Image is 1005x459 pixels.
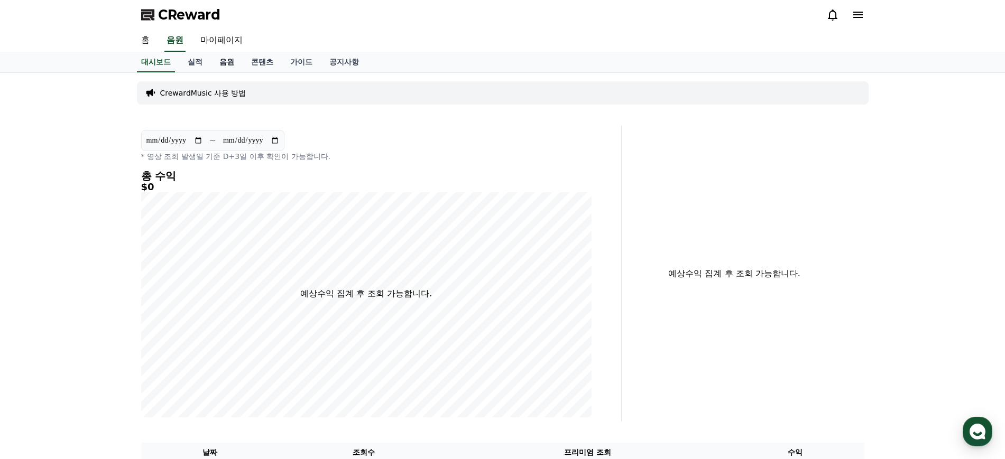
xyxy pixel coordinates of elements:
h4: 총 수익 [141,170,592,182]
span: 대화 [97,351,109,360]
p: 예상수익 집계 후 조회 가능합니다. [300,287,432,300]
p: * 영상 조회 발생일 기준 D+3일 이후 확인이 가능합니다. [141,151,592,162]
span: 홈 [33,351,40,359]
a: 홈 [3,335,70,361]
p: ~ [209,134,216,147]
span: CReward [158,6,220,23]
a: CrewardMusic 사용 방법 [160,88,246,98]
a: 음원 [164,30,186,52]
a: 설정 [136,335,203,361]
p: 예상수익 집계 후 조회 가능합니다. [630,267,839,280]
a: CReward [141,6,220,23]
span: 설정 [163,351,176,359]
a: 가이드 [282,52,321,72]
a: 마이페이지 [192,30,251,52]
a: 홈 [133,30,158,52]
a: 대화 [70,335,136,361]
a: 실적 [179,52,211,72]
a: 공지사항 [321,52,367,72]
h5: $0 [141,182,592,192]
a: 콘텐츠 [243,52,282,72]
a: 음원 [211,52,243,72]
a: 대시보드 [137,52,175,72]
